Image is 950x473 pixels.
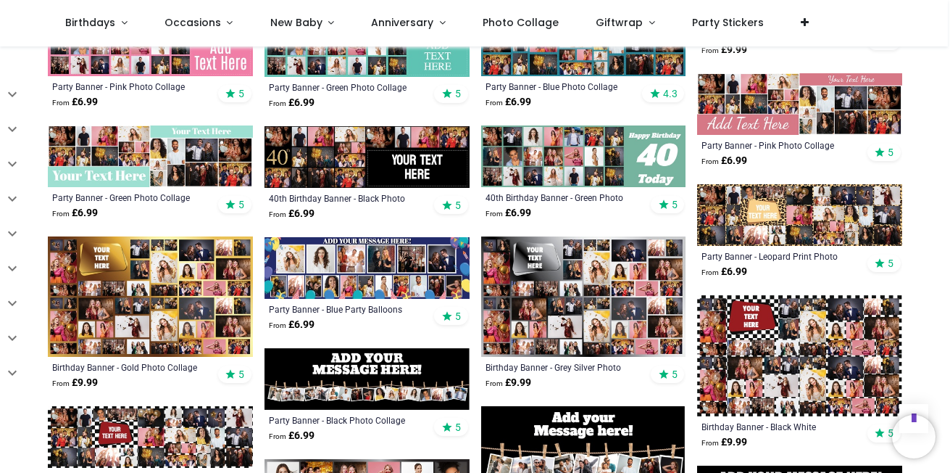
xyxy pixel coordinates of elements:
[269,81,426,93] a: Party Banner - Green Photo Collage
[486,210,503,218] span: From
[269,414,426,426] a: Party Banner - Black Photo Collage
[269,318,314,332] strong: £ 6.99
[892,415,936,458] iframe: Brevo live chat
[269,192,426,204] a: 40th Birthday Banner - Black Photo Collage
[264,237,470,299] img: Personalised Party Banner - Blue Party Balloons Photo Collage - 17 Photo Upload
[596,15,643,30] span: Giftwrap
[701,268,719,276] span: From
[697,295,902,416] img: Personalised Birthday Backdrop Banner - Black White Chequered Photo Collage - 48 Photo
[48,236,253,357] img: Personalised Birthday Backdrop Banner - Gold Photo Collage - Add Text & 48 Photo Upload
[269,303,426,315] a: Party Banner - Blue Party Balloons Photo Collage
[269,321,286,329] span: From
[486,95,531,110] strong: £ 6.99
[672,198,678,211] span: 5
[52,210,70,218] span: From
[486,192,643,203] a: 40th Birthday Banner - Green Photo Collage
[701,139,859,151] a: Party Banner - Pink Photo Collage
[164,15,221,30] span: Occasions
[264,126,470,188] img: Personalised 40th Birthday Banner - Black Photo Collage - Custom Text & 17 Photo Upload
[52,99,70,107] span: From
[52,361,209,373] a: Birthday Banner - Gold Photo Collage
[269,207,314,221] strong: £ 6.99
[701,435,747,450] strong: £ 9.99
[701,421,859,432] a: Birthday Banner - Black White Chequered Photo Collage
[48,406,253,468] img: Personalised Party Banner - Black & White Chequered Photo Collage - 30 Photos
[486,376,531,390] strong: £ 9.99
[371,15,433,30] span: Anniversary
[697,73,902,135] img: Personalised Party Banner - Pink Photo Collage - Custom Text & 19 Photo Upload
[701,250,859,262] a: Party Banner - Leopard Print Photo Collage
[663,87,678,100] span: 4.3
[455,421,461,434] span: 5
[701,43,747,57] strong: £ 9.99
[672,368,678,381] span: 5
[270,15,322,30] span: New Baby
[269,429,314,443] strong: £ 6.99
[486,379,503,387] span: From
[486,206,531,221] strong: £ 6.99
[52,376,98,390] strong: £ 9.99
[481,126,686,187] img: Personalised 40th Birthday Banner - Green Photo Collage - Custom Text & 21 Photo Upload
[701,46,719,54] span: From
[701,157,719,165] span: From
[65,15,115,30] span: Birthdays
[455,87,461,100] span: 5
[52,192,209,203] a: Party Banner - Green Photo Collage
[238,87,244,100] span: 5
[697,184,902,246] img: Personalised Party Banner - Leopard Print Photo Collage - Custom Text & 30 Photo Upload
[264,348,470,410] img: Personalised Party Banner - Black Photo Collage - 17 Photo Upload
[269,96,314,110] strong: £ 6.99
[481,236,686,357] img: Personalised Birthday Backdrop Banner - Grey Silver Photo Collage - Add Text & 48 Photo
[52,206,98,221] strong: £ 6.99
[701,154,747,168] strong: £ 6.99
[238,368,244,381] span: 5
[455,310,461,323] span: 5
[52,95,98,110] strong: £ 6.99
[269,99,286,107] span: From
[888,257,893,270] span: 5
[701,439,719,447] span: From
[238,198,244,211] span: 5
[692,15,764,30] span: Party Stickers
[888,146,893,159] span: 5
[52,81,209,92] a: Party Banner - Pink Photo Collage
[52,379,70,387] span: From
[701,265,747,279] strong: £ 6.99
[269,432,286,440] span: From
[455,199,461,212] span: 5
[486,361,643,373] a: Birthday Banner - Grey Silver Photo Collage
[483,15,559,30] span: Photo Collage
[486,81,643,92] a: Party Banner - Blue Photo Collage
[888,427,893,440] span: 5
[486,99,503,107] span: From
[48,126,253,187] img: Personalised Party Banner - Green Photo Collage - Custom Text & 19 Photo Upload
[269,210,286,218] span: From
